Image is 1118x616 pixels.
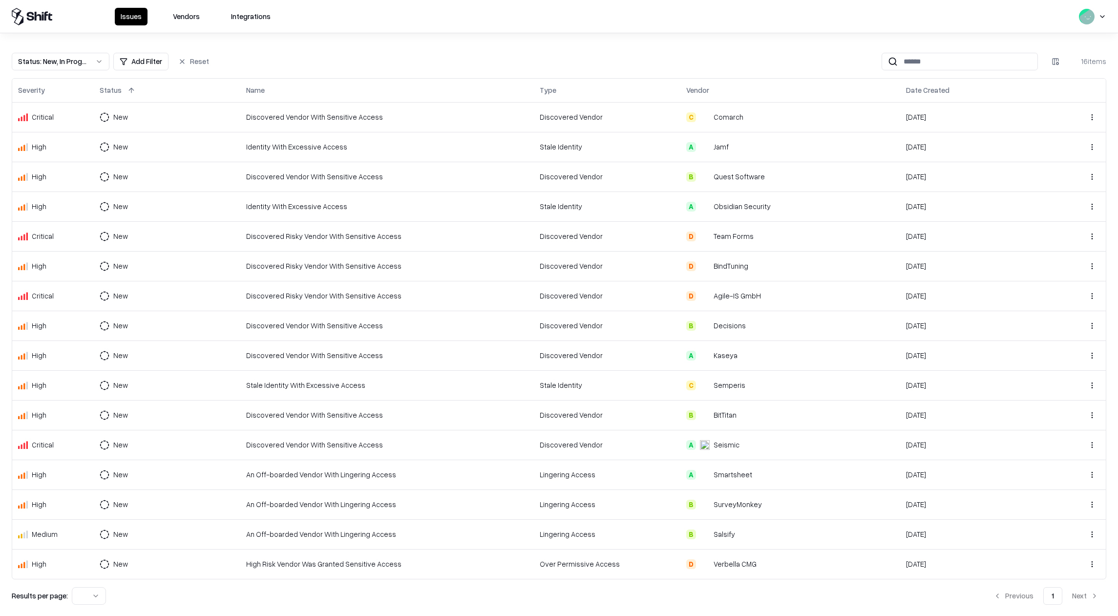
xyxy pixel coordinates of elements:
div: New [113,350,128,361]
div: [DATE] [906,112,1041,122]
div: New [113,529,128,539]
img: Quest Software [700,172,710,182]
button: New [100,198,146,215]
div: Obsidian Security [714,201,771,212]
div: Discovered Vendor With Sensitive Access [246,171,528,182]
div: High [32,261,46,271]
button: Vendors [167,8,206,25]
img: Jamf [700,142,710,152]
div: BitTitan [714,410,737,420]
img: Kaseya [700,351,710,361]
div: Discovered Risky Vendor With Sensitive Access [246,291,528,301]
div: Critical [32,291,54,301]
div: High [32,201,46,212]
div: D [686,559,696,569]
button: New [100,555,146,573]
div: Severity [18,85,45,95]
img: BindTuning [700,261,710,271]
div: [DATE] [906,171,1041,182]
div: A [686,440,696,450]
div: Discovered Vendor With Sensitive Access [246,440,528,450]
div: [DATE] [906,499,1041,510]
div: High [32,499,46,510]
div: Status [100,85,122,95]
div: Discovered Vendor With Sensitive Access [246,320,528,331]
div: Discovered Vendor [540,350,675,361]
div: [DATE] [906,410,1041,420]
nav: pagination [986,587,1106,605]
div: An Off-boarded Vendor With Lingering Access [246,499,528,510]
div: Name [246,85,265,95]
div: B [686,530,696,539]
div: Stale Identity [540,201,675,212]
div: An Off-boarded Vendor With Lingering Access [246,469,528,480]
img: BitTitan [700,410,710,420]
div: [DATE] [906,261,1041,271]
div: High [32,171,46,182]
button: New [100,406,146,424]
button: New [100,168,146,186]
div: Identity With Excessive Access [246,201,528,212]
img: Decisions [700,321,710,331]
div: [DATE] [906,559,1041,569]
div: Jamf [714,142,729,152]
div: Discovered Vendor With Sensitive Access [246,350,528,361]
div: New [113,380,128,390]
div: New [113,320,128,331]
div: Over Permissive Access [540,559,675,569]
button: Add Filter [113,53,169,70]
button: New [100,526,146,543]
div: A [686,351,696,361]
div: [DATE] [906,529,1041,539]
div: Lingering Access [540,469,675,480]
div: C [686,112,696,122]
div: Discovered Vendor [540,440,675,450]
div: 16 items [1067,56,1106,66]
button: Issues [115,8,148,25]
div: High [32,142,46,152]
div: Team Forms [714,231,754,241]
button: New [100,377,146,394]
div: [DATE] [906,291,1041,301]
button: New [100,257,146,275]
div: D [686,232,696,241]
div: High [32,469,46,480]
div: A [686,142,696,152]
div: [DATE] [906,440,1041,450]
div: New [113,440,128,450]
div: New [113,112,128,122]
div: High [32,410,46,420]
div: BindTuning [714,261,748,271]
button: New [100,496,146,513]
button: Reset [172,53,215,70]
div: New [113,469,128,480]
div: Lingering Access [540,529,675,539]
div: Discovered Vendor [540,410,675,420]
div: Smartsheet [714,469,752,480]
div: [DATE] [906,469,1041,480]
div: Discovered Vendor [540,112,675,122]
img: Seismic [700,440,710,450]
div: Verbella CMG [714,559,757,569]
div: [DATE] [906,320,1041,331]
div: New [113,261,128,271]
div: Stale Identity [540,142,675,152]
img: SurveyMonkey [700,500,710,510]
div: Discovered Vendor [540,261,675,271]
div: Critical [32,440,54,450]
div: High [32,559,46,569]
img: Salsify [700,530,710,539]
div: Kaseya [714,350,738,361]
div: Date Created [906,85,949,95]
div: [DATE] [906,231,1041,241]
div: Discovered Vendor [540,171,675,182]
div: Discovered Vendor With Sensitive Access [246,410,528,420]
div: B [686,500,696,510]
button: New [100,228,146,245]
button: Integrations [225,8,276,25]
div: Semperis [714,380,745,390]
div: New [113,499,128,510]
div: B [686,410,696,420]
div: New [113,201,128,212]
button: New [100,466,146,484]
